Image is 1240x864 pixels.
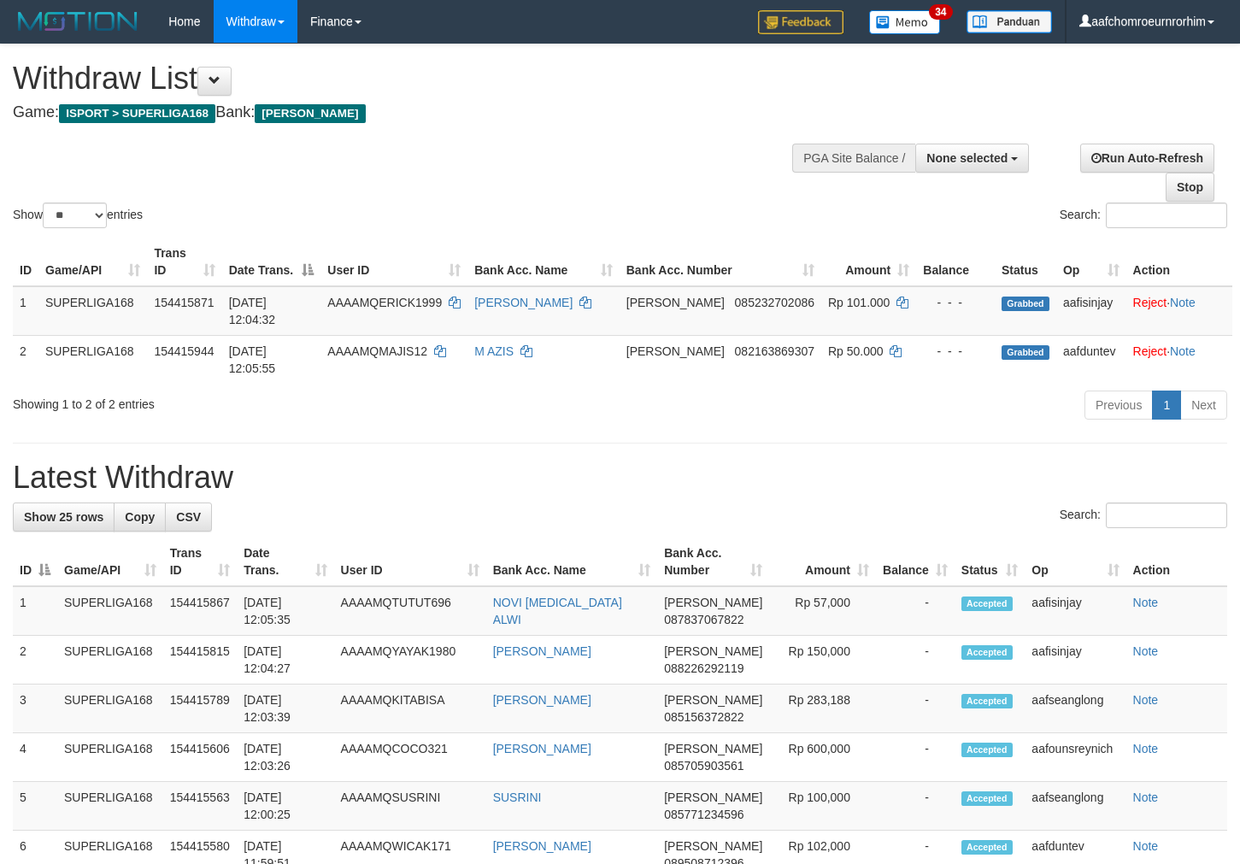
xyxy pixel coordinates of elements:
div: Showing 1 to 2 of 2 entries [13,389,504,413]
span: Rp 50.000 [828,344,884,358]
span: 154415944 [154,344,214,358]
span: [PERSON_NAME] [626,344,725,358]
span: Accepted [961,743,1013,757]
th: Status [995,238,1056,286]
h4: Game: Bank: [13,104,809,121]
img: Button%20Memo.svg [869,10,941,34]
span: Grabbed [1002,345,1049,360]
a: Show 25 rows [13,503,115,532]
a: Stop [1166,173,1214,202]
h1: Withdraw List [13,62,809,96]
a: Note [1170,296,1196,309]
a: Reject [1133,296,1167,309]
span: Accepted [961,597,1013,611]
span: Copy 085156372822 to clipboard [664,710,743,724]
button: None selected [915,144,1029,173]
a: Next [1180,391,1227,420]
th: Trans ID: activate to sort column ascending [147,238,221,286]
th: ID [13,238,38,286]
a: Run Auto-Refresh [1080,144,1214,173]
td: SUPERLIGA168 [38,335,147,384]
td: [DATE] 12:00:25 [237,782,333,831]
a: [PERSON_NAME] [474,296,573,309]
span: Copy [125,510,155,524]
td: [DATE] 12:03:26 [237,733,333,782]
td: SUPERLIGA168 [57,685,163,733]
td: Rp 600,000 [769,733,876,782]
span: [PERSON_NAME] [255,104,365,123]
td: Rp 100,000 [769,782,876,831]
td: SUPERLIGA168 [57,636,163,685]
a: [PERSON_NAME] [493,693,591,707]
span: Accepted [961,840,1013,855]
a: Note [1170,344,1196,358]
div: - - - [923,343,988,360]
img: Feedback.jpg [758,10,843,34]
span: Copy 088226292119 to clipboard [664,661,743,675]
td: AAAAMQCOCO321 [334,733,486,782]
span: Copy 085771234596 to clipboard [664,808,743,821]
a: Note [1133,839,1159,853]
td: [DATE] 12:05:35 [237,586,333,636]
td: - [876,733,955,782]
td: 1 [13,286,38,336]
td: aafseanglong [1025,782,1125,831]
td: aafduntev [1056,335,1126,384]
a: Note [1133,791,1159,804]
span: [PERSON_NAME] [664,644,762,658]
a: Note [1133,742,1159,755]
td: 154415563 [163,782,238,831]
td: AAAAMQSUSRINI [334,782,486,831]
td: 4 [13,733,57,782]
th: Bank Acc. Number: activate to sort column ascending [620,238,821,286]
td: aafisinjay [1025,586,1125,636]
a: [PERSON_NAME] [493,839,591,853]
td: - [876,636,955,685]
td: SUPERLIGA168 [38,286,147,336]
th: Bank Acc. Name: activate to sort column ascending [486,538,658,586]
a: M AZIS [474,344,514,358]
a: Copy [114,503,166,532]
th: Date Trans.: activate to sort column descending [222,238,321,286]
input: Search: [1106,503,1227,528]
td: 2 [13,636,57,685]
th: Balance [916,238,995,286]
td: AAAAMQKITABISA [334,685,486,733]
span: [PERSON_NAME] [664,839,762,853]
td: · [1126,286,1232,336]
td: SUPERLIGA168 [57,782,163,831]
th: Trans ID: activate to sort column ascending [163,538,238,586]
td: - [876,685,955,733]
input: Search: [1106,203,1227,228]
td: SUPERLIGA168 [57,586,163,636]
td: [DATE] 12:03:39 [237,685,333,733]
span: Copy 087837067822 to clipboard [664,613,743,626]
th: Bank Acc. Name: activate to sort column ascending [467,238,620,286]
a: Previous [1084,391,1153,420]
span: 154415871 [154,296,214,309]
span: [PERSON_NAME] [664,791,762,804]
label: Show entries [13,203,143,228]
td: aafisinjay [1056,286,1126,336]
a: [PERSON_NAME] [493,742,591,755]
td: - [876,782,955,831]
td: [DATE] 12:04:27 [237,636,333,685]
td: aafounsreynich [1025,733,1125,782]
td: 1 [13,586,57,636]
th: Balance: activate to sort column ascending [876,538,955,586]
th: Date Trans.: activate to sort column ascending [237,538,333,586]
a: [PERSON_NAME] [493,644,591,658]
span: None selected [926,151,1008,165]
td: aafisinjay [1025,636,1125,685]
div: PGA Site Balance / [792,144,915,173]
span: [DATE] 12:05:55 [229,344,276,375]
td: AAAAMQYAYAK1980 [334,636,486,685]
span: Show 25 rows [24,510,103,524]
td: · [1126,335,1232,384]
h1: Latest Withdraw [13,461,1227,495]
td: 154415867 [163,586,238,636]
td: 3 [13,685,57,733]
span: Accepted [961,645,1013,660]
th: User ID: activate to sort column ascending [334,538,486,586]
span: AAAAMQERICK1999 [327,296,442,309]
